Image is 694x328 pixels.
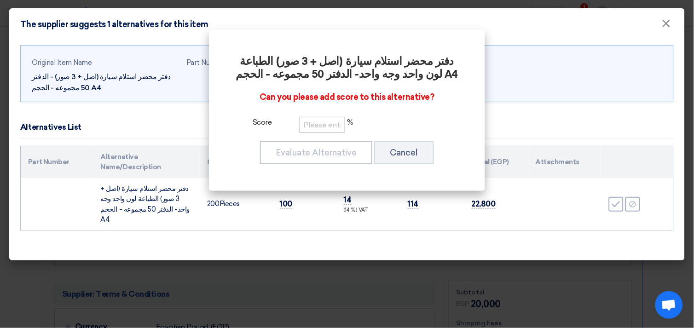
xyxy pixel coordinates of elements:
[655,291,683,319] a: Open chat
[299,117,345,133] input: Please enter the technical evaluation for this alternative item...
[235,117,459,133] div: %
[235,117,290,131] label: Score
[374,141,434,164] button: Cancel
[260,141,372,164] button: Evaluate Alternative
[235,55,459,81] h2: دفتر محضر استلام سيارة (اصل + 3 صور) الطباعة لون واحد وجه واحد- الدفتر 50 مجموعه - الحجم A4
[260,92,434,102] span: Can you please add score to this alternative?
